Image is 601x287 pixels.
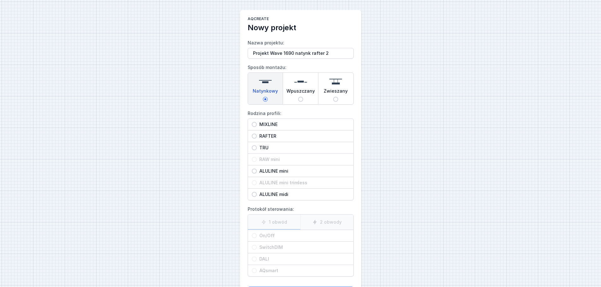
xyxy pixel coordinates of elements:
[329,75,342,88] img: suspended.svg
[248,62,354,105] label: Sposób montażu:
[257,133,350,139] span: RAFTER
[257,121,350,128] span: MIXLINE
[294,75,307,88] img: recessed.svg
[253,88,278,97] span: Natynkowy
[252,134,257,139] input: RAFTER
[252,122,257,127] input: MIXLINE
[248,16,354,23] h1: AQcreate
[252,145,257,150] input: TRU
[257,191,350,198] span: ALULINE midi
[324,88,348,97] span: Zwieszany
[252,169,257,174] input: ALULINE mini
[248,23,354,33] h2: Nowy projekt
[257,145,350,151] span: TRU
[259,75,272,88] img: surface.svg
[248,48,354,59] input: Nazwa projektu:
[252,192,257,197] input: ALULINE midi
[248,108,354,200] label: Rodzina profili:
[286,88,315,97] span: Wpuszczany
[298,97,303,102] input: Wpuszczany
[333,97,338,102] input: Zwieszany
[248,38,354,59] label: Nazwa projektu:
[248,204,354,277] label: Protokół sterowania:
[257,168,350,174] span: ALULINE mini
[263,97,268,102] input: Natynkowy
